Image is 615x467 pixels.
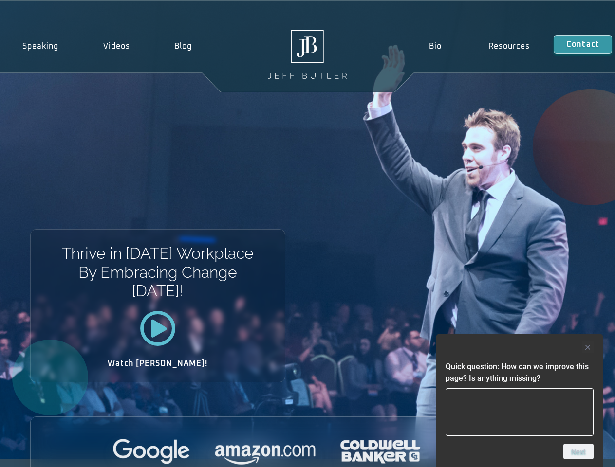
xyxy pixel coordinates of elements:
[582,341,594,353] button: Hide survey
[405,35,465,57] a: Bio
[566,40,599,48] span: Contact
[446,388,594,436] textarea: Quick question: How can we improve this page? Is anything missing?
[446,341,594,459] div: Quick question: How can we improve this page? Is anything missing?
[65,359,251,367] h2: Watch [PERSON_NAME]!
[152,35,214,57] a: Blog
[563,444,594,459] button: Next question
[405,35,553,57] nav: Menu
[81,35,152,57] a: Videos
[61,244,254,300] h1: Thrive in [DATE] Workplace By Embracing Change [DATE]!
[465,35,554,57] a: Resources
[554,35,612,54] a: Contact
[446,361,594,384] h2: Quick question: How can we improve this page? Is anything missing?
